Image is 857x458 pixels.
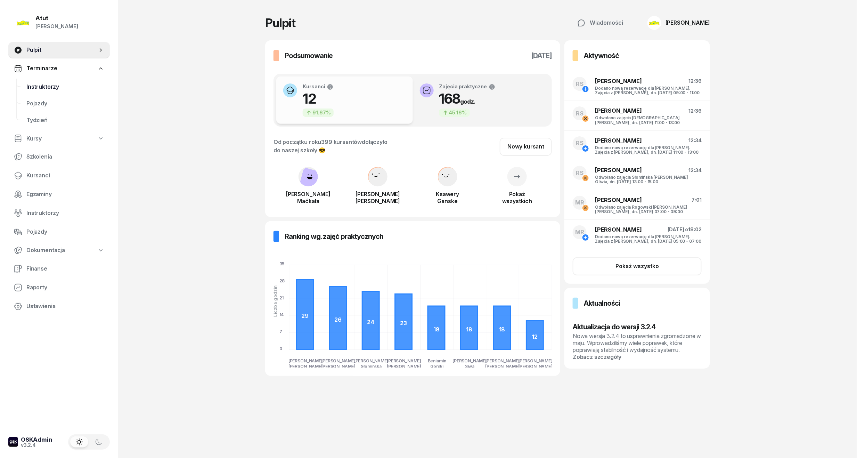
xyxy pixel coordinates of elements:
span: 12:36 [689,108,702,114]
div: Dodano nową rezerwację dla [PERSON_NAME]. Zajęcia z [PERSON_NAME], dn. [DATE] 11:00 - 13:00 [595,145,702,154]
div: Odwołano zajęcia Słomińska [PERSON_NAME] Oliwia, dn. [DATE] 13:00 - 15:00 [595,175,702,184]
span: Instruktorzy [26,209,104,218]
span: MR [575,229,585,235]
h3: Ranking wg. zajęć praktycznych [285,231,383,242]
h1: 168 [439,90,496,107]
span: RS [576,81,583,87]
a: Kursy [8,131,110,147]
div: Odwołano zajęcia Rogowski [PERSON_NAME] [PERSON_NAME], dn. [DATE] 07:00 - 09:00 [595,205,702,214]
span: [PERSON_NAME] [595,78,642,85]
span: MR [575,200,585,206]
a: Dokumentacja [8,242,110,258]
span: Kursy [26,134,42,143]
h3: Aktualizacja do wersji 3.2.4 [573,321,702,332]
tspan: [PERSON_NAME] [485,364,520,369]
a: [PERSON_NAME][PERSON_NAME] [343,181,413,204]
tspan: 7 [279,329,282,334]
div: Liczba godzin [273,285,278,317]
tspan: 28 [279,278,285,283]
div: Zajęcia praktyczne [439,83,496,90]
div: Odwołano zajęcia [DEMOGRAPHIC_DATA] [PERSON_NAME], dn. [DATE] 11:00 - 13:00 [595,115,702,124]
div: Wiadomości [577,18,623,27]
tspan: 14 [279,312,284,318]
span: [DATE] o [668,226,688,232]
h3: [DATE] [531,50,552,61]
span: RS [576,111,583,116]
span: Dokumentacja [26,246,65,255]
h3: Aktywność [584,50,619,61]
a: Raporty [8,279,110,296]
button: Zajęcia praktyczne168godz.45.16% [413,77,549,124]
div: 45.16% [439,109,470,117]
a: KsaweryGanske [413,181,482,204]
div: Dodano nową rezerwację dla [PERSON_NAME]. Zajęcia z [PERSON_NAME], dn. [DATE] 05:00 - 07:00 [595,234,702,243]
a: Instruktorzy [8,205,110,222]
span: Pojazdy [26,227,104,236]
a: Pokażwszystkich [482,175,552,204]
tspan: [PERSON_NAME] [452,359,487,364]
div: 91.67% [303,109,334,117]
span: RS [576,170,583,176]
div: Kursanci [303,83,334,90]
a: Tydzień [21,112,110,129]
div: [PERSON_NAME] [35,22,78,31]
a: AktualnościAktualizacja do wersji 3.2.4Nowa wersja 3.2.4 to usprawnienia zgromadzone w maju. Wpro... [564,288,710,369]
a: Pojazdy [8,224,110,240]
span: Pojazdy [26,99,104,108]
div: Atut [35,15,78,21]
div: Pokaż wszystko [615,262,659,271]
img: logo-xs-dark@2x.png [8,437,18,447]
tspan: 35 [279,262,285,267]
tspan: Słomińska [361,364,382,369]
a: Finanse [8,260,110,277]
a: AktywnośćRS[PERSON_NAME]12:36Dodano nową rezerwację dla [PERSON_NAME]. Zajęcia z [PERSON_NAME], d... [564,40,710,284]
a: Egzaminy [8,186,110,203]
button: Wiadomości [570,14,631,32]
a: [PERSON_NAME]Maćkała [274,181,343,204]
span: [PERSON_NAME] [595,196,642,203]
tspan: [PERSON_NAME] [288,364,323,369]
div: Nowa wersja 3.2.4 to usprawnienia zgromadzone w maju. Wprowadziliśmy wiele poprawek, które popraw... [573,332,702,360]
div: Dodano nową rezerwację dla [PERSON_NAME]. Zajęcia z [PERSON_NAME], dn. [DATE] 09:00 - 11:00 [595,86,702,95]
span: Kursanci [26,171,104,180]
tspan: 0 [279,346,282,351]
span: Terminarze [26,64,57,73]
small: godz. [460,98,475,105]
tspan: [PERSON_NAME] [387,364,421,369]
span: 399 kursantów [321,138,362,145]
button: Kursanci1291.67% [276,77,413,124]
span: Szkolenia [26,152,104,161]
tspan: [PERSON_NAME] [518,359,553,364]
tspan: [PERSON_NAME] [321,364,356,369]
span: 12:34 [689,167,702,173]
div: Nowy kursant [507,142,544,151]
span: 12:36 [689,78,702,84]
span: 12:34 [689,137,702,143]
span: Raporty [26,283,104,292]
tspan: [PERSON_NAME] [321,359,356,364]
span: 18:02 [688,226,702,232]
a: Nowy kursant [500,138,552,156]
tspan: Siwa [465,364,475,369]
span: Pulpit [26,46,97,55]
a: Instruktorzy [21,79,110,95]
tspan: [PERSON_NAME] [288,359,323,364]
button: Pokaż wszystko [573,257,702,275]
tspan: [PERSON_NAME] [485,359,520,364]
h1: 12 [303,90,334,107]
div: [PERSON_NAME] Maćkała [274,191,343,204]
tspan: Beniamin [428,359,446,364]
div: [PERSON_NAME] [666,20,710,25]
h3: Podsumowanie [285,50,333,61]
div: Pokaż wszystkich [482,191,552,204]
div: v3.2.4 [21,443,52,448]
a: Terminarze [8,61,110,77]
span: [PERSON_NAME] [595,167,642,174]
span: RS [576,140,583,146]
a: Pojazdy [21,95,110,112]
tspan: [PERSON_NAME] [354,359,389,364]
a: Kursanci [8,167,110,184]
h3: Aktualności [584,298,620,309]
tspan: [PERSON_NAME] [518,364,553,369]
div: Ksawery Ganske [413,191,482,204]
